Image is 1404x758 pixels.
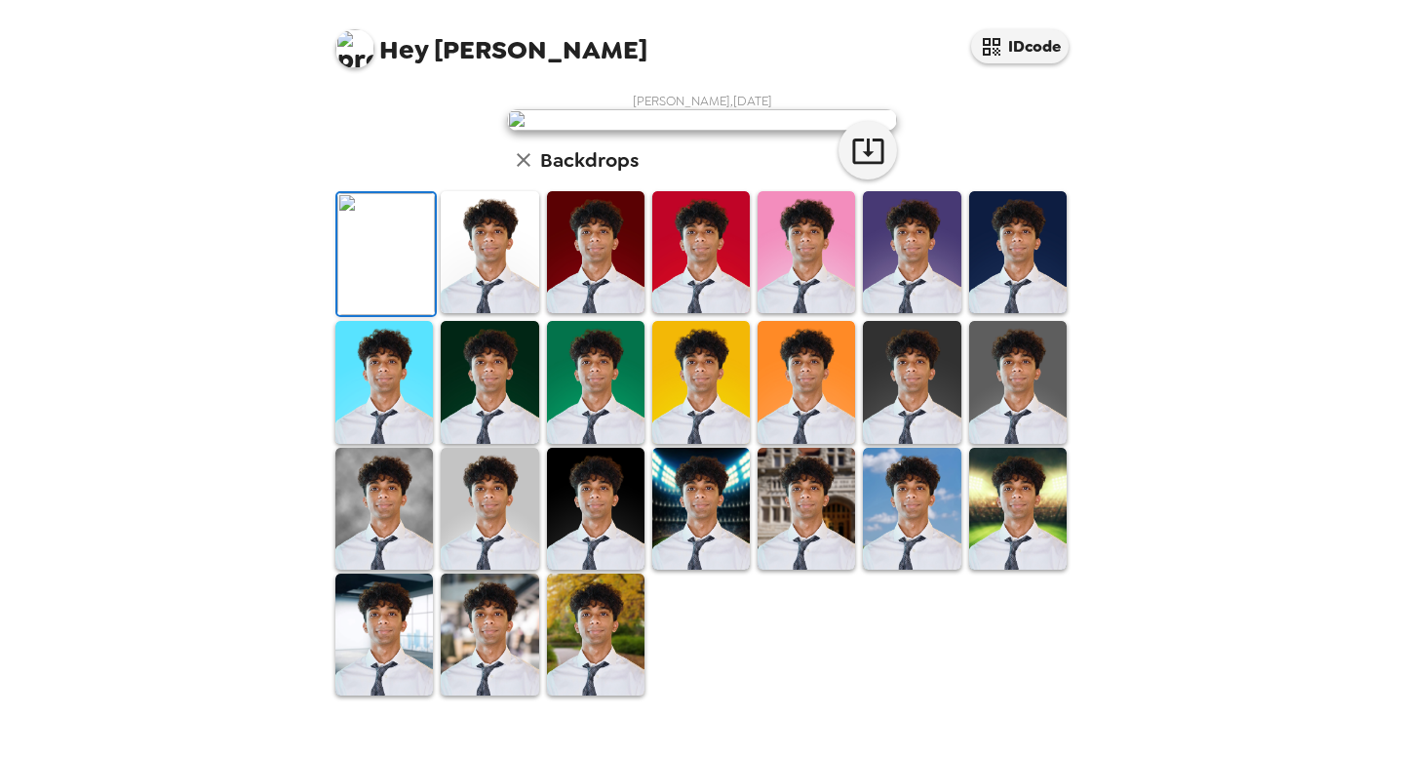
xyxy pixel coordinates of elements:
[971,29,1069,63] button: IDcode
[335,29,374,68] img: profile pic
[337,193,435,315] img: Original
[507,109,897,131] img: user
[633,93,772,109] span: [PERSON_NAME] , [DATE]
[540,144,639,176] h6: Backdrops
[379,32,428,67] span: Hey
[335,20,647,63] span: [PERSON_NAME]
